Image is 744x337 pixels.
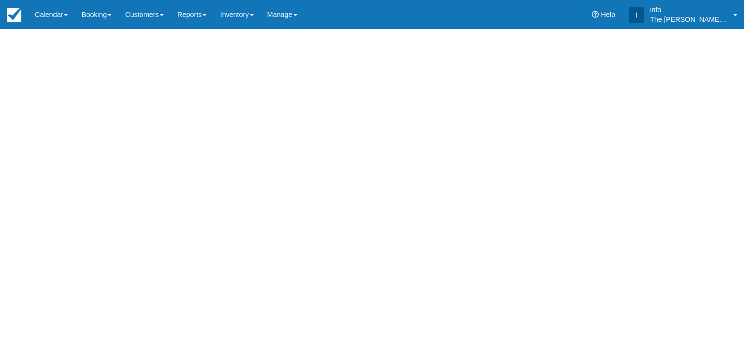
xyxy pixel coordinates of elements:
[650,5,728,15] p: info
[650,15,728,24] p: The [PERSON_NAME] Shale Geoscience Foundation
[601,11,615,18] span: Help
[629,7,644,23] div: i
[7,8,21,22] img: checkfront-main-nav-mini-logo.png
[592,11,599,18] i: Help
